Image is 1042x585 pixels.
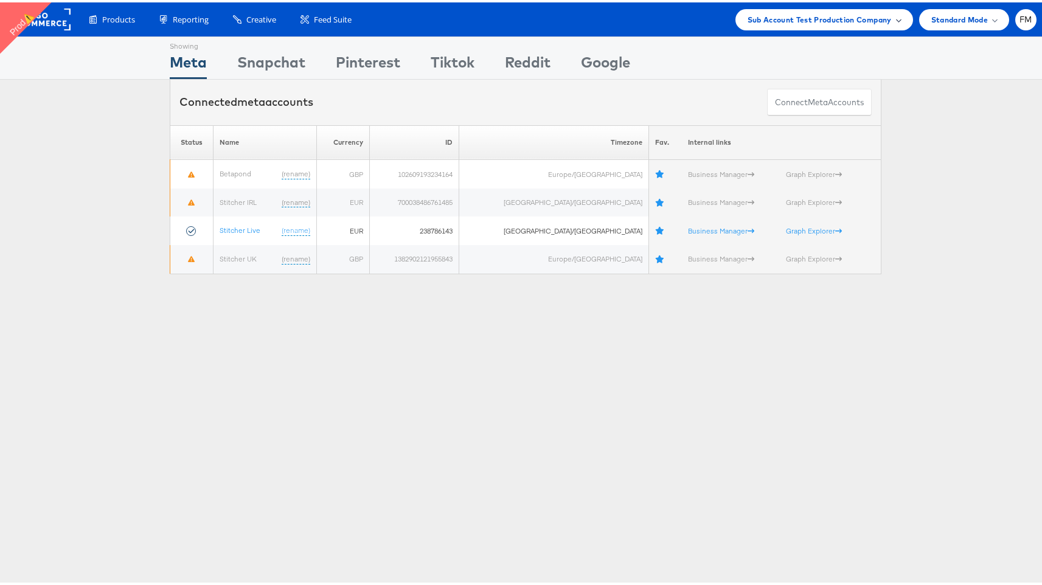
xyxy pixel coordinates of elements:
[748,11,892,24] span: Sub Account Test Production Company
[370,214,459,243] td: 238786143
[282,195,310,206] a: (rename)
[786,252,842,261] a: Graph Explorer
[931,11,988,24] span: Standard Mode
[505,49,551,77] div: Reddit
[459,214,648,243] td: [GEOGRAPHIC_DATA]/[GEOGRAPHIC_DATA]
[282,252,310,262] a: (rename)
[170,123,214,157] th: Status
[316,214,370,243] td: EUR
[786,224,842,233] a: Graph Explorer
[316,243,370,271] td: GBP
[370,186,459,215] td: 700038486761485
[246,12,276,23] span: Creative
[220,195,257,204] a: Stitcher IRL
[170,35,207,49] div: Showing
[179,92,313,108] div: Connected accounts
[459,186,648,215] td: [GEOGRAPHIC_DATA]/[GEOGRAPHIC_DATA]
[370,157,459,186] td: 102609193234164
[314,12,352,23] span: Feed Suite
[102,12,135,23] span: Products
[173,12,209,23] span: Reporting
[336,49,400,77] div: Pinterest
[370,123,459,157] th: ID
[220,252,257,261] a: Stitcher UK
[688,195,754,204] a: Business Manager
[316,157,370,186] td: GBP
[581,49,630,77] div: Google
[282,167,310,177] a: (rename)
[688,167,754,176] a: Business Manager
[220,167,251,176] a: Betapond
[316,123,370,157] th: Currency
[282,223,310,234] a: (rename)
[237,92,265,106] span: meta
[220,223,260,232] a: Stitcher Live
[459,157,648,186] td: Europe/[GEOGRAPHIC_DATA]
[688,224,754,233] a: Business Manager
[688,252,754,261] a: Business Manager
[370,243,459,271] td: 1382902121955843
[431,49,474,77] div: Tiktok
[1019,13,1032,21] span: FM
[786,167,842,176] a: Graph Explorer
[237,49,305,77] div: Snapchat
[459,243,648,271] td: Europe/[GEOGRAPHIC_DATA]
[767,86,872,114] button: ConnectmetaAccounts
[786,195,842,204] a: Graph Explorer
[808,94,828,106] span: meta
[214,123,316,157] th: Name
[170,49,207,77] div: Meta
[316,186,370,215] td: EUR
[459,123,648,157] th: Timezone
